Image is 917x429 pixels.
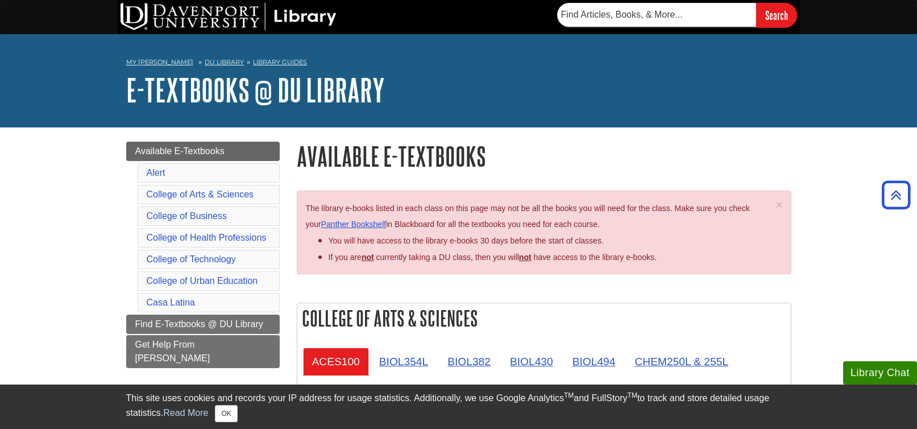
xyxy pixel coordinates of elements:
[135,319,263,329] span: Find E-Textbooks @ DU Library
[843,361,917,385] button: Library Chat
[126,57,193,67] a: My [PERSON_NAME]
[147,254,236,264] a: College of Technology
[321,220,386,229] a: Panther Bookshelf
[303,348,369,376] a: ACES100
[625,348,737,376] a: CHEM250L & 255L
[649,375,712,403] a: DATA432
[147,276,258,286] a: College of Urban Education
[375,375,446,403] a: COMM313
[126,72,385,108] a: E-Textbooks @ DU Library
[878,187,914,203] a: Back to Top
[501,348,562,376] a: BIOL430
[126,315,280,334] a: Find E-Textbooks @ DU Library
[126,391,791,422] div: This site uses cookies and records your IP address for usage statistics. Additionally, we use Goo...
[126,55,791,73] nav: breadcrumb
[205,58,244,66] a: DU Library
[297,303,791,333] h2: College of Arts & Sciences
[126,335,280,368] a: Get Help From [PERSON_NAME]
[147,168,165,178] a: Alert
[447,375,518,403] a: COMM385
[147,298,195,307] a: Casa Latina
[519,253,532,262] u: not
[438,348,500,376] a: BIOL382
[714,375,778,403] a: DATA625
[297,142,791,171] h1: Available E-Textbooks
[329,253,657,262] span: If you are currently taking a DU class, then you will have access to the library e-books.
[563,348,625,376] a: BIOL494
[163,408,208,418] a: Read More
[126,142,280,161] a: Available E-Textbooks
[147,233,267,242] a: College of Health Professions
[557,3,797,27] form: Searches DU Library's articles, books, and more
[306,204,750,229] span: The library e-books listed in each class on this page may not be all the books you will need for ...
[519,375,583,403] a: DATA288
[564,391,574,399] sup: TM
[121,3,337,30] img: DU Library
[215,405,237,422] button: Close
[362,253,374,262] strong: not
[303,375,374,403] a: COMM120
[329,236,604,245] span: You will have access to the library e-books 30 days before the start of classes.
[584,375,648,403] a: DATA342
[775,198,782,211] span: ×
[628,391,637,399] sup: TM
[135,146,225,156] span: Available E-Textbooks
[756,3,797,27] input: Search
[135,340,210,363] span: Get Help From [PERSON_NAME]
[147,189,254,199] a: College of Arts & Sciences
[370,348,437,376] a: BIOL354L
[147,211,227,221] a: College of Business
[253,58,307,66] a: Library Guides
[557,3,756,27] input: Find Articles, Books, & More...
[775,199,782,211] button: Close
